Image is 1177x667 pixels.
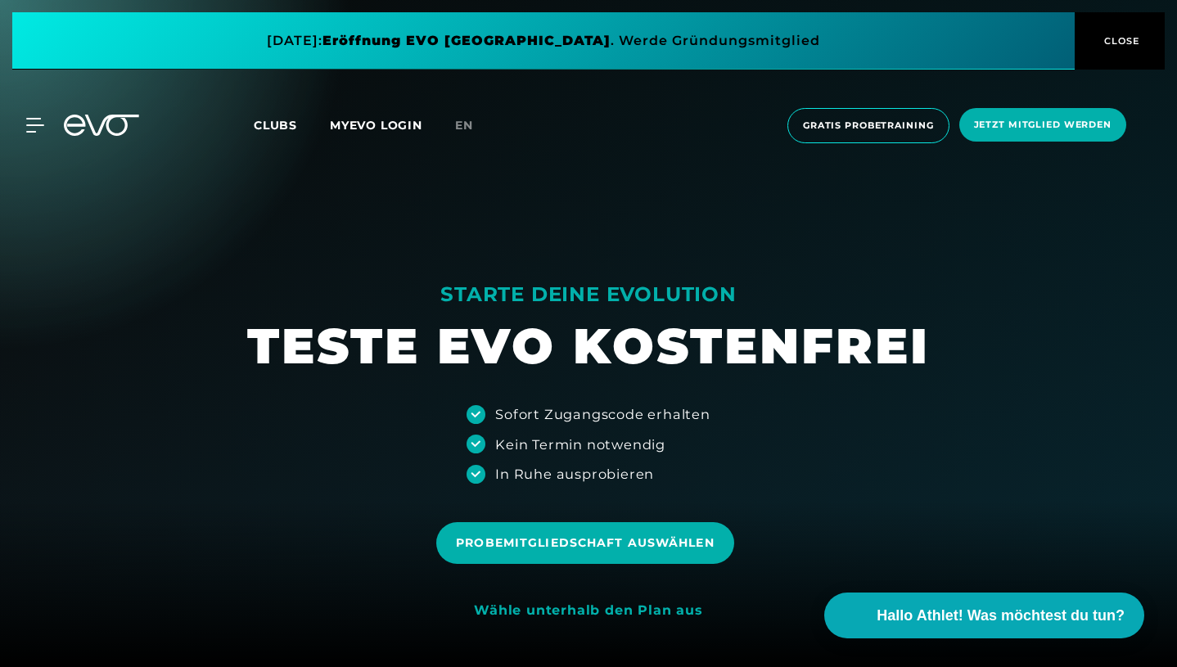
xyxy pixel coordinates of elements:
[1100,34,1140,48] span: CLOSE
[954,108,1131,143] a: Jetzt Mitglied werden
[456,534,714,552] span: Probemitgliedschaft auswählen
[495,464,654,484] div: In Ruhe ausprobieren
[877,605,1125,627] span: Hallo Athlet! Was möchtest du tun?
[1075,12,1165,70] button: CLOSE
[254,117,330,133] a: Clubs
[495,404,710,424] div: Sofort Zugangscode erhalten
[436,510,740,576] a: Probemitgliedschaft auswählen
[455,116,493,135] a: en
[455,118,473,133] span: en
[254,118,297,133] span: Clubs
[247,282,930,308] div: STARTE DEINE EVOLUTION
[782,108,954,143] a: Gratis Probetraining
[824,593,1144,638] button: Hallo Athlet! Was möchtest du tun?
[474,602,702,620] div: Wähle unterhalb den Plan aus
[803,119,934,133] span: Gratis Probetraining
[495,435,665,454] div: Kein Termin notwendig
[330,118,422,133] a: MYEVO LOGIN
[247,314,930,378] h1: TESTE EVO KOSTENFREI
[974,118,1112,132] span: Jetzt Mitglied werden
